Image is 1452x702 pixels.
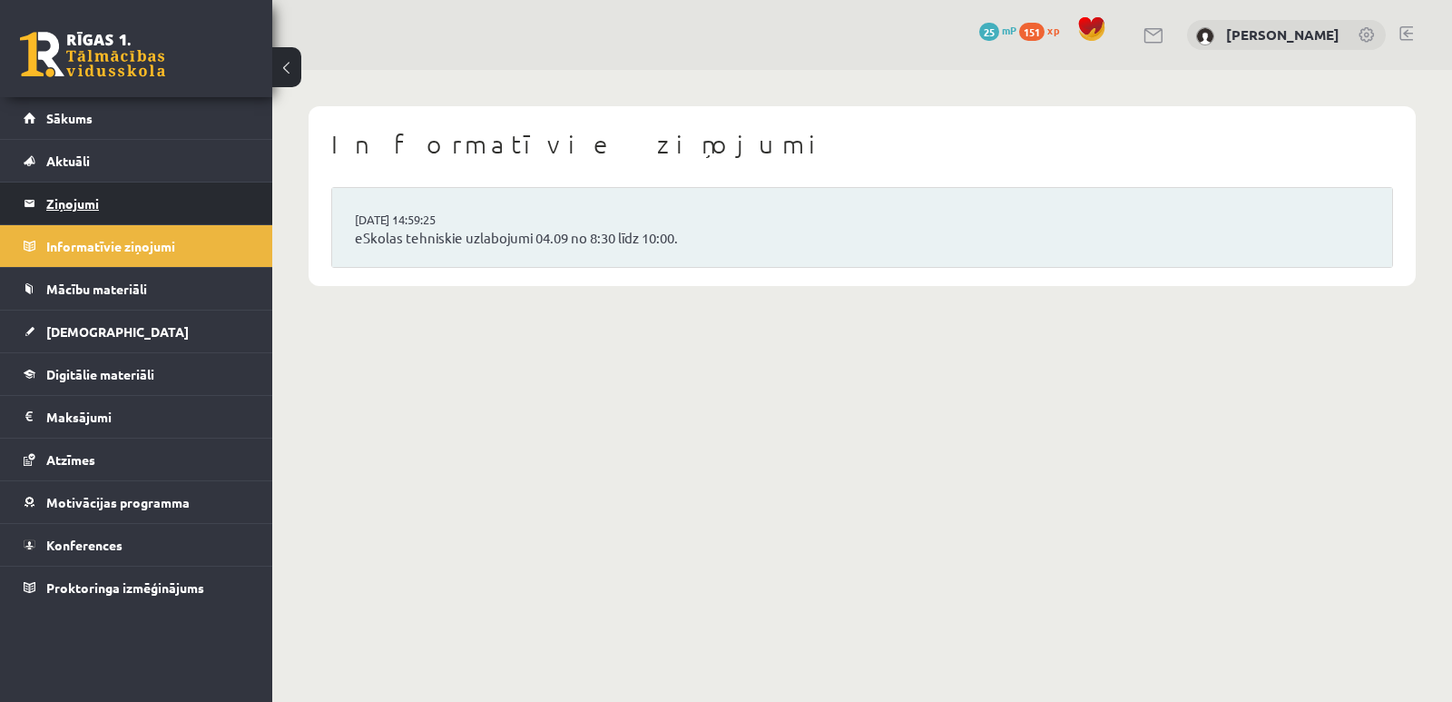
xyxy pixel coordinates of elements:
[979,23,1016,37] a: 25 mP
[24,183,250,224] a: Ziņojumi
[355,211,491,229] a: [DATE] 14:59:25
[24,396,250,438] a: Maksājumi
[46,396,250,438] legend: Maksājumi
[24,311,250,352] a: [DEMOGRAPHIC_DATA]
[24,353,250,395] a: Digitālie materiāli
[46,110,93,126] span: Sākums
[46,323,189,340] span: [DEMOGRAPHIC_DATA]
[46,451,95,468] span: Atzīmes
[46,153,90,169] span: Aktuāli
[24,225,250,267] a: Informatīvie ziņojumi
[46,537,123,553] span: Konferences
[46,281,147,297] span: Mācību materiāli
[355,228,1369,249] a: eSkolas tehniskie uzlabojumi 04.09 no 8:30 līdz 10:00.
[1019,23,1045,41] span: 151
[24,524,250,566] a: Konferences
[20,32,165,77] a: Rīgas 1. Tālmācības vidusskola
[1002,23,1016,37] span: mP
[1047,23,1059,37] span: xp
[1019,23,1068,37] a: 151 xp
[24,140,250,182] a: Aktuāli
[24,268,250,310] a: Mācību materiāli
[46,225,250,267] legend: Informatīvie ziņojumi
[46,183,250,224] legend: Ziņojumi
[24,97,250,139] a: Sākums
[46,366,154,382] span: Digitālie materiāli
[331,129,1393,160] h1: Informatīvie ziņojumi
[46,494,190,510] span: Motivācijas programma
[24,481,250,523] a: Motivācijas programma
[24,439,250,480] a: Atzīmes
[979,23,999,41] span: 25
[1196,27,1214,45] img: Amālija Gabrene
[46,579,204,596] span: Proktoringa izmēģinājums
[1226,25,1339,44] a: [PERSON_NAME]
[24,567,250,608] a: Proktoringa izmēģinājums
